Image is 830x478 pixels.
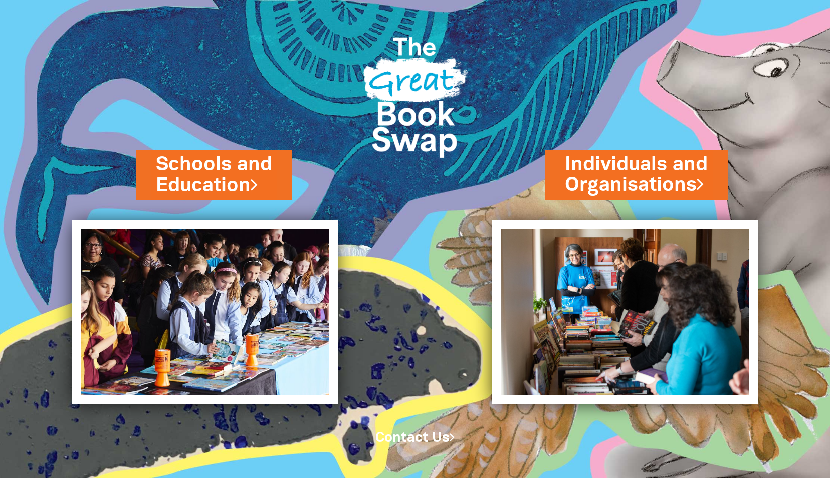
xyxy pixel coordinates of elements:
a: Schools andEducation [156,151,272,199]
a: Individuals andOrganisations [565,151,708,199]
img: Schools and Education [72,220,338,404]
img: Individuals and Organisations [492,220,758,404]
a: Contact Us [375,432,455,444]
img: Great Bookswap logo [353,12,477,175]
